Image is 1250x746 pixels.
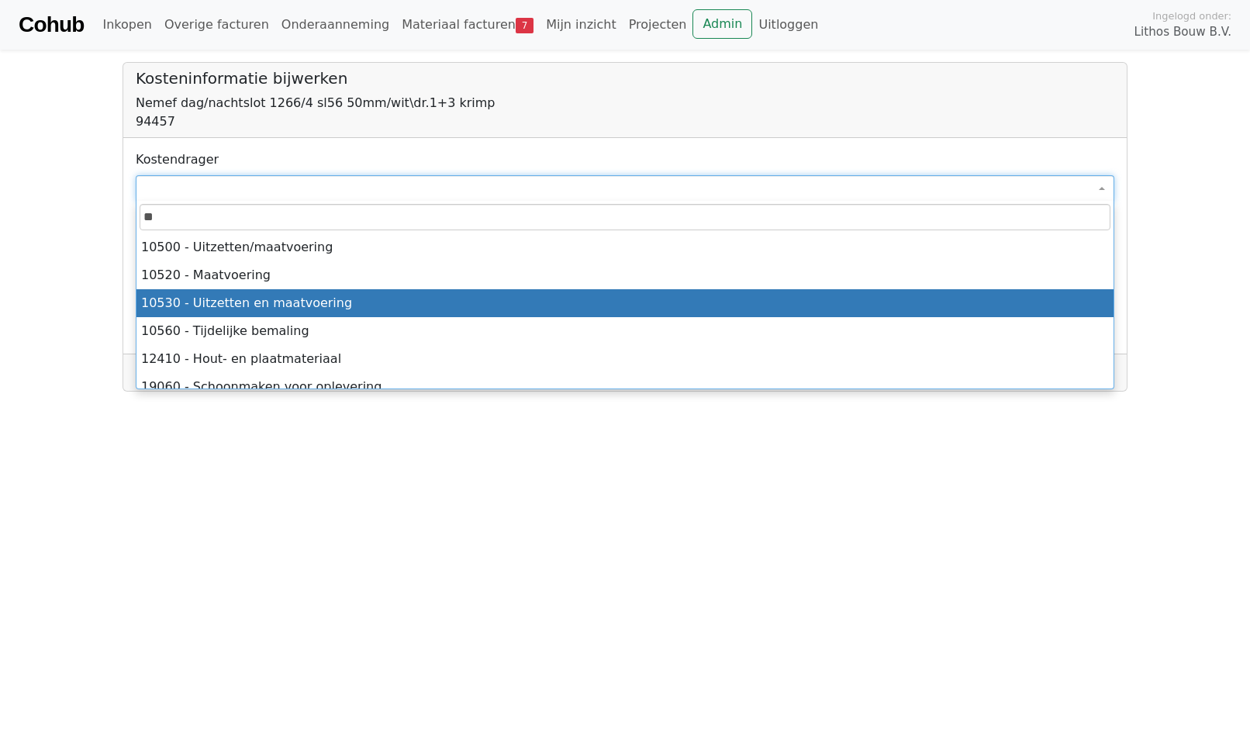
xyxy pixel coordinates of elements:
h5: Kosteninformatie bijwerken [136,69,1114,88]
a: Uitloggen [752,9,824,40]
a: Onderaanneming [275,9,395,40]
li: 12410 - Hout- en plaatmateriaal [136,345,1114,373]
a: Projecten [623,9,693,40]
label: Kostendrager [136,150,219,169]
a: Mijn inzicht [540,9,623,40]
li: 10560 - Tijdelijke bemaling [136,317,1114,345]
span: 7 [516,18,533,33]
li: 19060 - Schoonmaken voor oplevering [136,373,1114,401]
div: 94457 [136,112,1114,131]
a: Inkopen [96,9,157,40]
li: 10500 - Uitzetten/maatvoering [136,233,1114,261]
a: Overige facturen [158,9,275,40]
span: Ingelogd onder: [1152,9,1231,23]
a: Materiaal facturen7 [395,9,540,40]
a: Admin [692,9,752,39]
li: 10530 - Uitzetten en maatvoering [136,289,1114,317]
span: Lithos Bouw B.V. [1134,23,1231,41]
div: Nemef dag/nachtslot 1266/4 sl56 50mm/wit\dr.1+3 krimp [136,94,1114,112]
a: Cohub [19,6,84,43]
li: 10520 - Maatvoering [136,261,1114,289]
